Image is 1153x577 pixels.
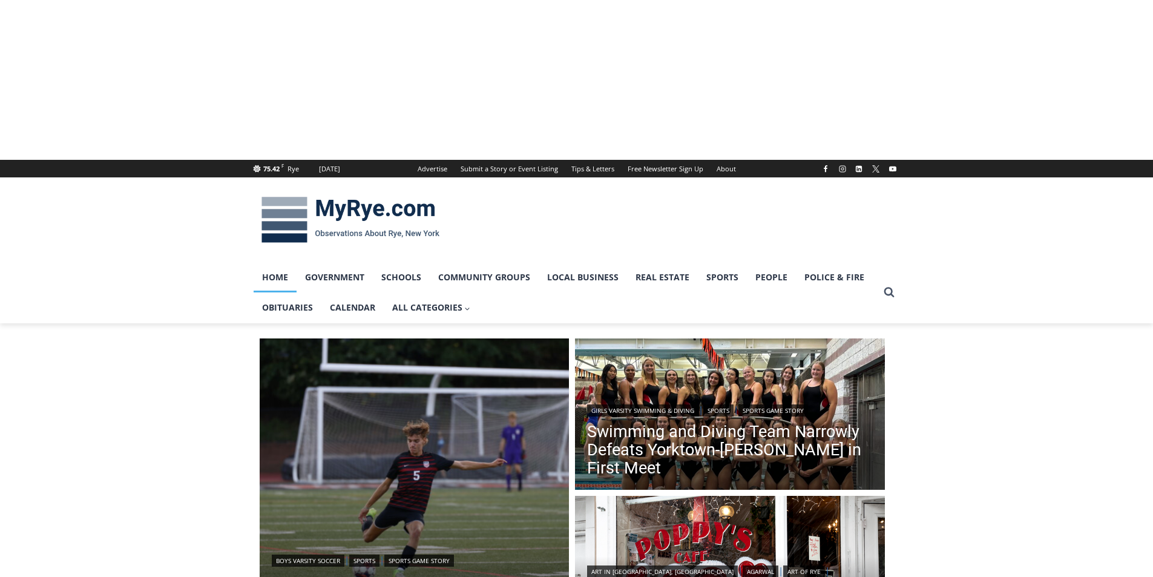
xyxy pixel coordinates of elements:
a: Obituaries [254,292,321,323]
img: MyRye.com [254,188,447,251]
span: 75.42 [263,164,280,173]
nav: Secondary Navigation [411,160,743,177]
a: Advertise [411,160,454,177]
img: (PHOTO: The 2024 Rye - Rye Neck - Blind Brook Varsity Swimming Team.) [575,338,885,493]
a: Sports [349,555,379,567]
a: Submit a Story or Event Listing [454,160,565,177]
div: | | [587,402,873,417]
a: People [747,262,796,292]
a: YouTube [885,162,900,176]
span: All Categories [392,301,471,314]
a: Calendar [321,292,384,323]
div: | | [272,552,557,567]
a: Swimming and Diving Team Narrowly Defeats Yorktown-[PERSON_NAME] in First Meet [587,423,873,477]
a: Boys Varsity Soccer [272,555,344,567]
a: Tips & Letters [565,160,621,177]
a: Sports [703,404,734,417]
button: View Search Form [878,282,900,303]
a: About [710,160,743,177]
a: Sports Game Story [738,404,808,417]
span: F [281,162,284,169]
a: X [869,162,883,176]
nav: Primary Navigation [254,262,878,323]
a: Read More Swimming and Diving Team Narrowly Defeats Yorktown-Somers in First Meet [575,338,885,493]
a: Police & Fire [796,262,873,292]
a: Local Business [539,262,627,292]
a: Real Estate [627,262,698,292]
a: Home [254,262,297,292]
a: Sports [698,262,747,292]
a: Sports Game Story [384,555,454,567]
div: [DATE] [319,163,340,174]
a: Linkedin [852,162,866,176]
a: Community Groups [430,262,539,292]
div: Rye [287,163,299,174]
a: Girls Varsity Swimming & Diving [587,404,698,417]
a: Facebook [818,162,833,176]
a: Instagram [835,162,850,176]
a: Free Newsletter Sign Up [621,160,710,177]
a: Schools [373,262,430,292]
a: Government [297,262,373,292]
a: All Categories [384,292,479,323]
